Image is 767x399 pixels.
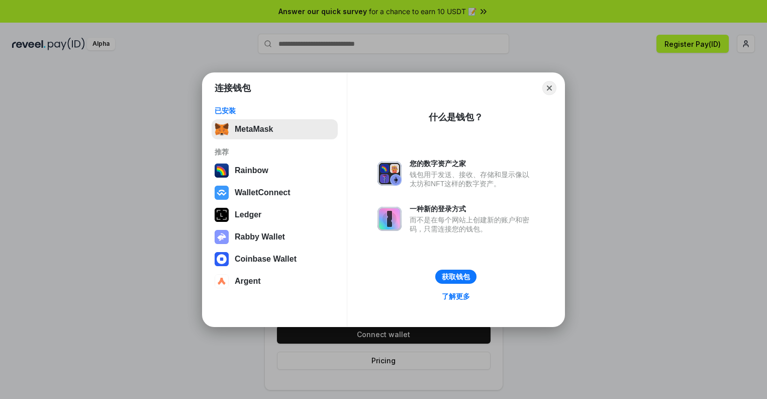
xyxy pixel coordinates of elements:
button: Argent [212,271,338,291]
button: 获取钱包 [435,270,476,284]
h1: 连接钱包 [215,82,251,94]
div: 了解更多 [442,292,470,301]
button: Close [542,81,556,95]
div: 而不是在每个网站上创建新的账户和密码，只需连接您的钱包。 [410,215,534,233]
div: Ledger [235,210,261,219]
img: svg+xml,%3Csvg%20width%3D%22120%22%20height%3D%22120%22%20viewBox%3D%220%200%20120%20120%22%20fil... [215,164,229,178]
div: Rainbow [235,166,268,175]
img: svg+xml,%3Csvg%20xmlns%3D%22http%3A%2F%2Fwww.w3.org%2F2000%2Fsvg%22%20fill%3D%22none%22%20viewBox... [215,230,229,244]
img: svg+xml,%3Csvg%20xmlns%3D%22http%3A%2F%2Fwww.w3.org%2F2000%2Fsvg%22%20fill%3D%22none%22%20viewBox... [377,207,402,231]
img: svg+xml,%3Csvg%20width%3D%2228%22%20height%3D%2228%22%20viewBox%3D%220%200%2028%2028%22%20fill%3D... [215,252,229,266]
a: 了解更多 [436,290,476,303]
button: Rainbow [212,161,338,181]
div: 什么是钱包？ [429,111,483,123]
img: svg+xml,%3Csvg%20width%3D%2228%22%20height%3D%2228%22%20viewBox%3D%220%200%2028%2028%22%20fill%3D... [215,274,229,288]
div: 一种新的登录方式 [410,204,534,213]
button: Ledger [212,205,338,225]
div: WalletConnect [235,188,291,197]
div: Rabby Wallet [235,232,285,242]
div: 已安装 [215,106,335,115]
button: WalletConnect [212,183,338,203]
div: 推荐 [215,147,335,156]
div: Argent [235,277,261,286]
img: svg+xml,%3Csvg%20fill%3D%22none%22%20height%3D%2233%22%20viewBox%3D%220%200%2035%2033%22%20width%... [215,122,229,136]
img: svg+xml,%3Csvg%20width%3D%2228%22%20height%3D%2228%22%20viewBox%3D%220%200%2028%2028%22%20fill%3D... [215,186,229,200]
img: svg+xml,%3Csvg%20xmlns%3D%22http%3A%2F%2Fwww.w3.org%2F2000%2Fsvg%22%20fill%3D%22none%22%20viewBox... [377,162,402,186]
div: 钱包用于发送、接收、存储和显示像以太坊和NFT这样的数字资产。 [410,170,534,188]
button: Coinbase Wallet [212,249,338,269]
div: MetaMask [235,125,273,134]
button: MetaMask [212,119,338,139]
div: Coinbase Wallet [235,255,297,264]
div: 您的数字资产之家 [410,159,534,168]
img: svg+xml,%3Csvg%20xmlns%3D%22http%3A%2F%2Fwww.w3.org%2F2000%2Fsvg%22%20width%3D%2228%22%20height%3... [215,208,229,222]
button: Rabby Wallet [212,227,338,247]
div: 获取钱包 [442,272,470,281]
